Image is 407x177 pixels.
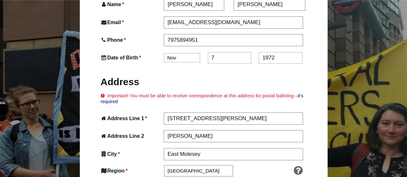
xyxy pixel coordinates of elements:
[101,18,162,27] label: Email
[101,150,162,158] label: City
[101,75,307,88] h2: Address
[101,53,162,62] label: Date of Birth
[101,93,307,105] p: Important! You must be able to receive correspondence at this address for postal balloting –
[101,36,162,44] label: Phone
[101,114,162,123] label: Address Line 1
[101,166,163,175] label: Region
[101,93,303,104] a: it’s required
[101,132,162,140] label: Address Line 2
